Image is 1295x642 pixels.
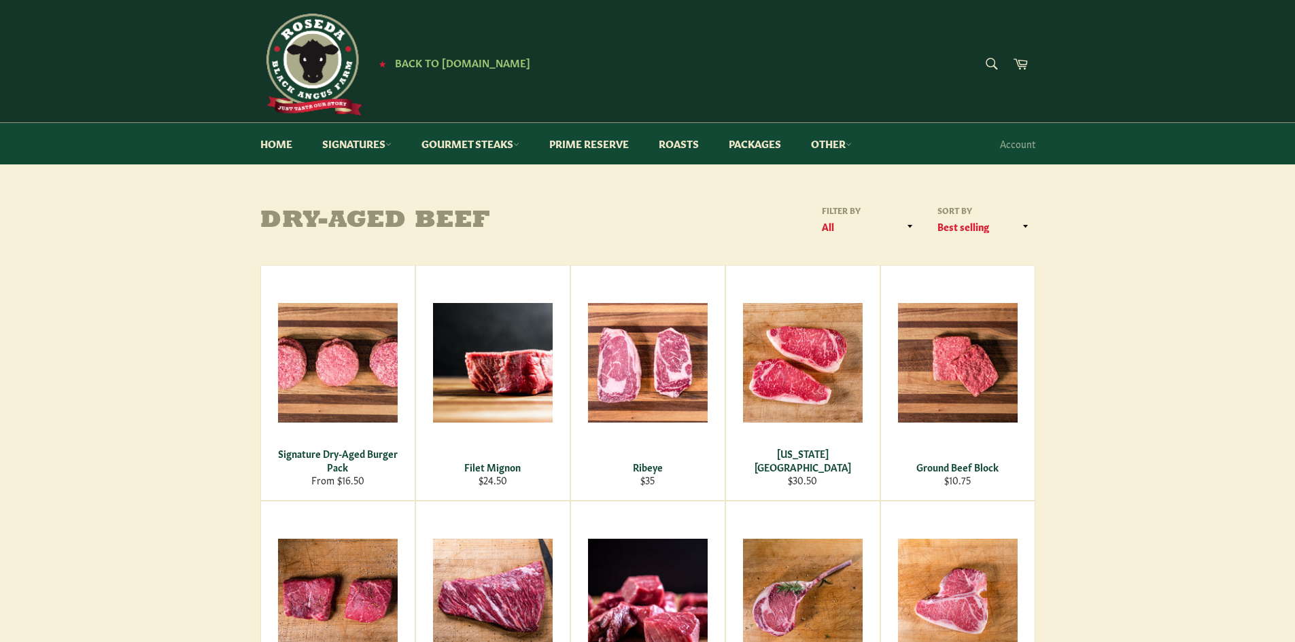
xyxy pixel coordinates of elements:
[645,123,712,164] a: Roasts
[734,447,871,474] div: [US_STATE][GEOGRAPHIC_DATA]
[247,123,306,164] a: Home
[743,303,863,423] img: New York Strip
[579,474,716,486] div: $35
[260,265,415,501] a: Signature Dry-Aged Burger Pack Signature Dry-Aged Burger Pack From $16.50
[725,265,880,501] a: New York Strip [US_STATE][GEOGRAPHIC_DATA] $30.50
[734,474,871,486] div: $30.50
[889,474,1026,486] div: $10.75
[260,14,362,115] img: Roseda Beef
[536,123,642,164] a: Prime Reserve
[260,208,648,235] h1: Dry-Aged Beef
[372,58,530,69] a: ★ Back to [DOMAIN_NAME]
[818,204,920,216] label: Filter by
[424,461,561,474] div: Filet Mignon
[379,58,386,69] span: ★
[889,461,1026,474] div: Ground Beef Block
[278,303,398,423] img: Signature Dry-Aged Burger Pack
[570,265,725,501] a: Ribeye Ribeye $35
[269,474,406,486] div: From $16.50
[880,265,1035,501] a: Ground Beef Block Ground Beef Block $10.75
[579,461,716,474] div: Ribeye
[433,303,553,423] img: Filet Mignon
[588,303,708,423] img: Ribeye
[408,123,533,164] a: Gourmet Steaks
[415,265,570,501] a: Filet Mignon Filet Mignon $24.50
[933,204,1035,216] label: Sort by
[269,447,406,474] div: Signature Dry-Aged Burger Pack
[715,123,795,164] a: Packages
[395,55,530,69] span: Back to [DOMAIN_NAME]
[309,123,405,164] a: Signatures
[898,303,1018,423] img: Ground Beef Block
[797,123,865,164] a: Other
[424,474,561,486] div: $24.50
[993,124,1042,164] a: Account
